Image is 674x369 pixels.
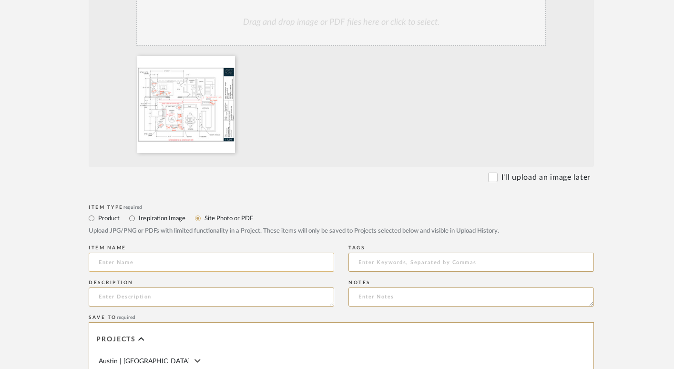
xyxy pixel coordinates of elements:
mat-radio-group: Select item type [89,212,594,224]
label: Inspiration Image [138,213,185,224]
label: Site Photo or PDF [204,213,253,224]
span: Austin | [GEOGRAPHIC_DATA] [99,358,190,365]
div: Item Type [89,205,594,210]
div: Notes [348,280,594,286]
span: required [117,315,135,320]
span: required [123,205,142,210]
div: Description [89,280,334,286]
div: Upload JPG/PNG or PDFs with limited functionality in a Project. These items will only be saved to... [89,226,594,236]
div: Tags [348,245,594,251]
label: Product [97,213,120,224]
input: Enter Keywords, Separated by Commas [348,253,594,272]
div: Item name [89,245,334,251]
label: I'll upload an image later [501,172,591,183]
span: Projects [96,336,136,344]
div: Save To [89,315,594,320]
input: Enter Name [89,253,334,272]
